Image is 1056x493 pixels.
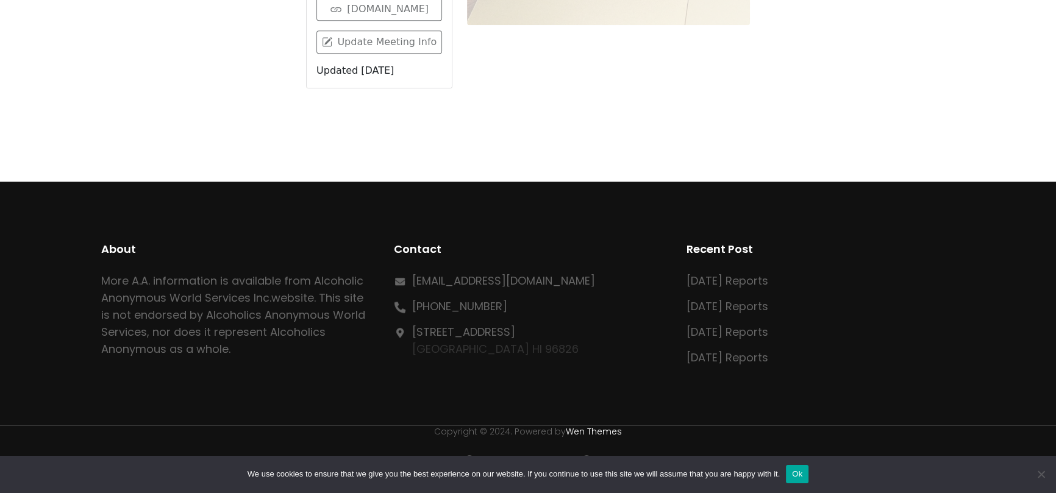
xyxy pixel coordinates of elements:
span: We use cookies to ensure that we give you the best experience on our website. If you continue to ... [248,468,780,480]
p: Updated [DATE] [316,63,442,78]
p: Copyright © 2024. Powered by [101,425,955,439]
p: More A.A. information is available from Alcoholic Anonymous World Services Inc. . This site is no... [101,272,369,358]
h2: About [101,241,369,258]
a: [DATE] Reports [687,299,768,314]
a: [DATE] Reports [687,350,768,365]
a: [PHONE_NUMBER] [412,299,507,314]
a: Update Meeting Info [316,30,442,54]
h2: Contact [394,241,662,258]
a: [DATE] Reports [687,273,768,288]
a: [DATE] Reports [687,324,768,339]
a: [STREET_ADDRESS] [412,324,515,339]
button: Ok [786,465,808,483]
h2: Recent Post [687,241,955,258]
a: Wen Themes [566,425,622,438]
span: No [1035,468,1047,480]
a: website [271,290,314,305]
a: [EMAIL_ADDRESS][DOMAIN_NAME] [412,273,595,288]
p: [GEOGRAPHIC_DATA] HI 96826 [412,324,579,358]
